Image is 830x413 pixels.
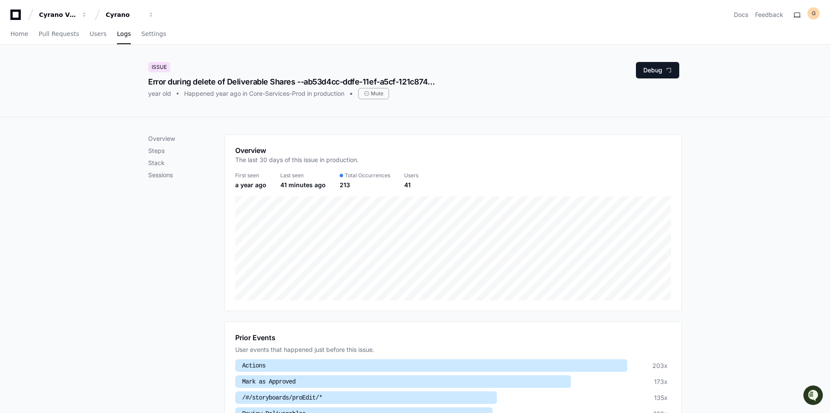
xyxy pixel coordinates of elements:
[9,65,24,80] img: 1756235613930-3d25f9e4-fa56-45dd-b3ad-e072dfbd1548
[90,31,107,36] span: Users
[755,10,783,19] button: Feedback
[148,89,171,98] div: year old
[141,31,166,36] span: Settings
[242,394,322,401] span: /#/storyboards/proEdit/*
[39,24,79,44] a: Pull Requests
[10,31,28,36] span: Home
[117,24,131,44] a: Logs
[148,62,170,72] div: Issue
[148,76,439,88] div: Error during delete of Deliverable Shares --ab53d4cc-ddfe-11ef-a5cf-121c8746ea4d
[29,73,110,80] div: We're available if you need us!
[106,10,143,19] div: Cyrano
[61,91,105,98] a: Powered byPylon
[235,345,671,354] div: User events that happened just before this issue.
[184,89,344,98] div: Happened year ago in Core-Services-Prod in production
[148,159,224,167] p: Stack
[36,7,91,23] button: Cyrano Video
[235,181,266,189] div: a year ago
[102,7,158,23] button: Cyrano
[652,361,668,370] div: 203x
[280,181,326,189] div: 41 minutes ago
[807,7,820,20] button: G
[654,377,668,386] div: 173x
[10,24,28,44] a: Home
[654,393,668,402] div: 135x
[141,24,166,44] a: Settings
[148,134,224,143] p: Overview
[812,10,816,17] h1: G
[90,24,107,44] a: Users
[280,172,326,179] div: Last seen
[39,10,76,19] div: Cyrano Video
[235,145,359,156] h1: Overview
[148,171,224,179] p: Sessions
[345,172,390,179] span: Total Occurrences
[242,378,295,385] span: Mark as Approved
[340,181,390,189] div: 213
[358,88,389,99] div: Mute
[734,10,748,19] a: Docs
[86,91,105,98] span: Pylon
[404,172,418,179] div: Users
[148,146,224,155] p: Steps
[117,31,131,36] span: Logs
[235,145,671,169] app-pz-page-link-header: Overview
[802,384,826,408] iframe: Open customer support
[235,156,359,164] p: The last 30 days of this issue in production.
[404,181,418,189] div: 41
[235,172,266,179] div: First seen
[9,35,158,49] div: Welcome
[242,362,266,369] span: Actions
[29,65,142,73] div: Start new chat
[235,332,276,343] h1: Prior Events
[9,9,26,26] img: PlayerZero
[39,31,79,36] span: Pull Requests
[636,62,679,78] button: Debug
[147,67,158,78] button: Start new chat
